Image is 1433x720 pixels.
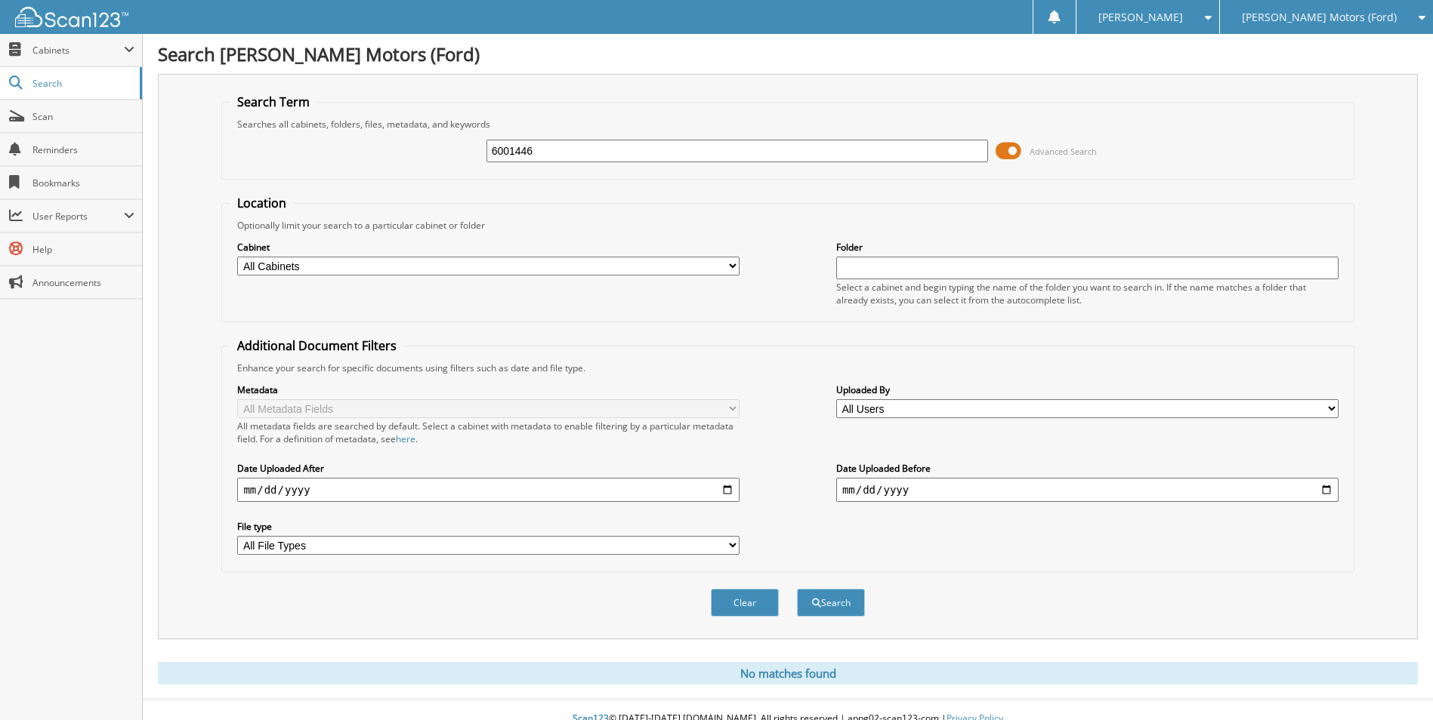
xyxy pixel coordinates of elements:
[1030,146,1097,157] span: Advanced Search
[237,462,740,475] label: Date Uploaded After
[396,432,415,445] a: here
[230,362,1345,374] div: Enhance your search for specific documents using filters such as date and file type.
[797,589,865,617] button: Search
[836,478,1339,502] input: end
[32,143,134,156] span: Reminders
[230,94,317,110] legend: Search Term
[237,241,740,254] label: Cabinet
[15,7,128,27] img: scan123-logo-white.svg
[1098,13,1183,22] span: [PERSON_NAME]
[32,77,132,90] span: Search
[230,118,1345,131] div: Searches all cabinets, folders, files, metadata, and keywords
[32,243,134,256] span: Help
[1357,648,1433,720] iframe: Chat Widget
[32,110,134,123] span: Scan
[158,42,1418,66] h1: Search [PERSON_NAME] Motors (Ford)
[836,281,1339,306] div: Select a cabinet and begin typing the name of the folder you want to search in. If the name match...
[230,195,294,211] legend: Location
[237,520,740,533] label: File type
[237,478,740,502] input: start
[32,276,134,289] span: Announcements
[711,589,779,617] button: Clear
[230,337,404,354] legend: Additional Document Filters
[836,462,1339,475] label: Date Uploaded Before
[237,420,740,445] div: All metadata fields are searched by default. Select a cabinet with metadata to enable filtering b...
[32,177,134,189] span: Bookmarks
[32,44,124,57] span: Cabinets
[237,383,740,396] label: Metadata
[32,210,124,223] span: User Reports
[1242,13,1397,22] span: [PERSON_NAME] Motors (Ford)
[158,662,1418,685] div: No matches found
[230,219,1345,232] div: Optionally limit your search to a particular cabinet or folder
[836,241,1339,254] label: Folder
[836,383,1339,396] label: Uploaded By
